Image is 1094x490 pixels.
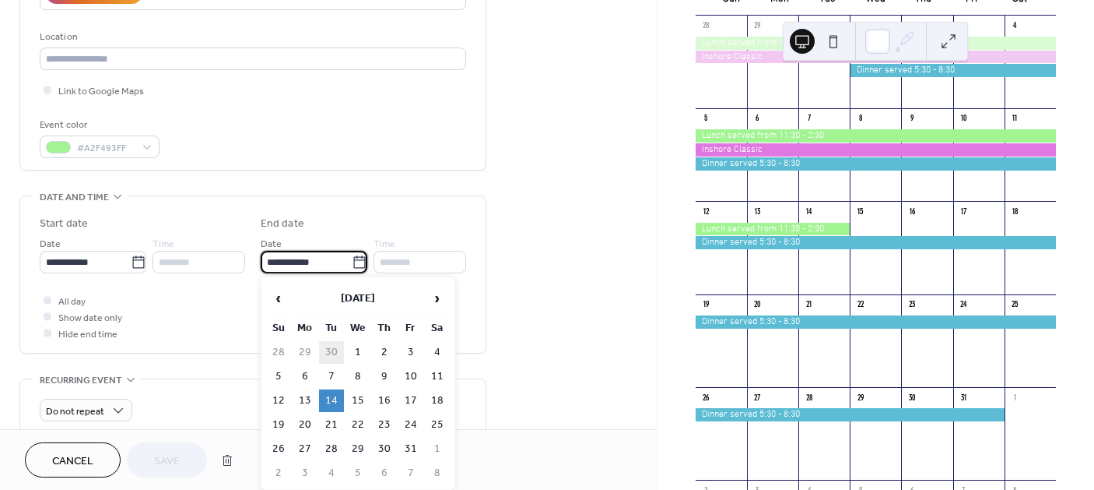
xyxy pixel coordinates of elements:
[398,438,423,460] td: 31
[293,317,317,340] th: Mo
[293,282,423,316] th: [DATE]
[261,236,282,252] span: Date
[40,216,88,232] div: Start date
[696,223,850,236] div: Lunch served from 11:30 - 2:30
[293,462,317,485] td: 3
[319,317,344,340] th: Tu
[293,438,317,460] td: 27
[25,442,121,478] button: Cancel
[958,206,970,217] div: 17
[696,143,1056,157] div: Inshore Classic
[425,341,450,364] td: 4
[398,365,423,388] td: 10
[266,414,291,436] td: 19
[266,365,291,388] td: 5
[372,390,397,412] td: 16
[850,64,1056,77] div: Dinner served 5:30 - 8:30
[906,206,917,217] div: 16
[1009,20,1021,32] div: 4
[752,392,763,404] div: 27
[261,216,304,232] div: End date
[40,117,156,133] div: Event color
[700,113,712,125] div: 5
[373,236,395,252] span: Time
[958,299,970,311] div: 24
[319,462,344,485] td: 4
[1009,299,1021,311] div: 25
[752,113,763,125] div: 6
[700,20,712,32] div: 28
[1009,113,1021,125] div: 11
[803,299,815,311] div: 21
[906,392,917,404] div: 30
[906,299,917,311] div: 23
[319,341,344,364] td: 30
[398,317,423,340] th: Fr
[700,206,712,217] div: 12
[752,206,763,217] div: 13
[803,113,815,125] div: 7
[345,438,370,460] td: 29
[266,438,291,460] td: 26
[425,390,450,412] td: 18
[854,113,866,125] div: 8
[267,283,290,314] span: ‹
[40,29,463,45] div: Location
[345,341,370,364] td: 1
[345,462,370,485] td: 5
[266,390,291,412] td: 12
[319,365,344,388] td: 7
[398,462,423,485] td: 7
[52,453,93,470] span: Cancel
[803,392,815,404] div: 28
[58,310,122,326] span: Show date only
[700,392,712,404] div: 26
[372,341,397,364] td: 2
[153,236,174,252] span: Time
[803,206,815,217] div: 14
[854,299,866,311] div: 22
[700,299,712,311] div: 19
[425,414,450,436] td: 25
[752,20,763,32] div: 29
[426,283,449,314] span: ›
[854,392,866,404] div: 29
[266,317,291,340] th: Su
[293,390,317,412] td: 13
[266,341,291,364] td: 28
[372,317,397,340] th: Th
[345,414,370,436] td: 22
[696,37,1056,50] div: Lunch served from 11:30 - 2:30
[696,316,1056,329] div: Dinner served 5:30 - 8:30
[906,20,917,32] div: 2
[854,20,866,32] div: 1
[398,414,423,436] td: 24
[803,20,815,32] div: 30
[319,390,344,412] td: 14
[696,157,1056,171] div: Dinner served 5:30 - 8:30
[372,414,397,436] td: 23
[398,341,423,364] td: 3
[425,462,450,485] td: 8
[293,341,317,364] td: 29
[752,299,763,311] div: 20
[40,236,61,252] span: Date
[696,51,1056,64] div: Inshore Classic
[40,189,109,206] span: Date and time
[854,206,866,217] div: 15
[266,462,291,485] td: 2
[77,140,135,157] span: #A2F493FF
[1009,206,1021,217] div: 18
[345,390,370,412] td: 15
[372,438,397,460] td: 30
[1009,392,1021,404] div: 1
[398,390,423,412] td: 17
[345,365,370,388] td: 8
[425,438,450,460] td: 1
[40,372,122,389] span: Recurring event
[58,83,144,100] span: Link to Google Maps
[906,113,917,125] div: 9
[293,365,317,388] td: 6
[425,317,450,340] th: Sa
